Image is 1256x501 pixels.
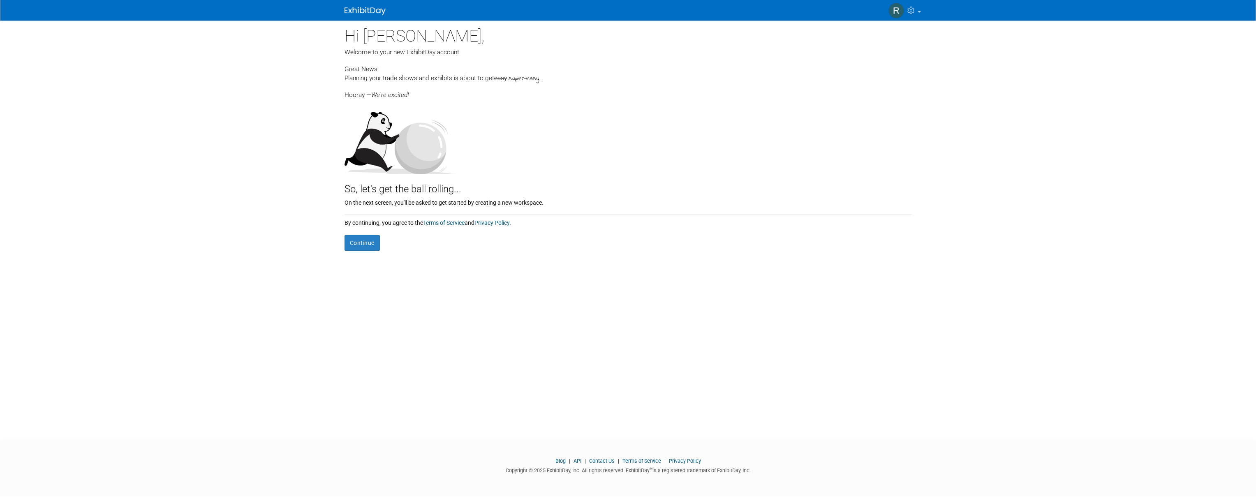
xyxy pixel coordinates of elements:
[345,21,912,48] div: Hi [PERSON_NAME],
[345,7,386,15] img: ExhibitDay
[662,458,668,464] span: |
[345,64,912,74] div: Great News:
[509,74,539,83] span: super-easy
[345,215,912,227] div: By continuing, you agree to the and .
[345,196,912,207] div: On the next screen, you'll be asked to get started by creating a new workspace.
[345,104,456,174] img: Let's get the ball rolling
[371,91,409,99] span: We're excited!
[345,74,912,83] div: Planning your trade shows and exhibits is about to get .
[555,458,566,464] a: Blog
[574,458,581,464] a: API
[494,74,507,82] span: easy
[589,458,615,464] a: Contact Us
[345,174,912,196] div: So, let's get the ball rolling...
[474,219,509,226] a: Privacy Policy
[345,235,380,251] button: Continue
[583,458,588,464] span: |
[669,458,701,464] a: Privacy Policy
[650,466,652,471] sup: ®
[622,458,661,464] a: Terms of Service
[345,48,912,57] div: Welcome to your new ExhibitDay account.
[888,3,904,18] img: Rikki Doughty
[345,83,912,99] div: Hooray —
[567,458,572,464] span: |
[616,458,621,464] span: |
[423,219,465,226] a: Terms of Service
